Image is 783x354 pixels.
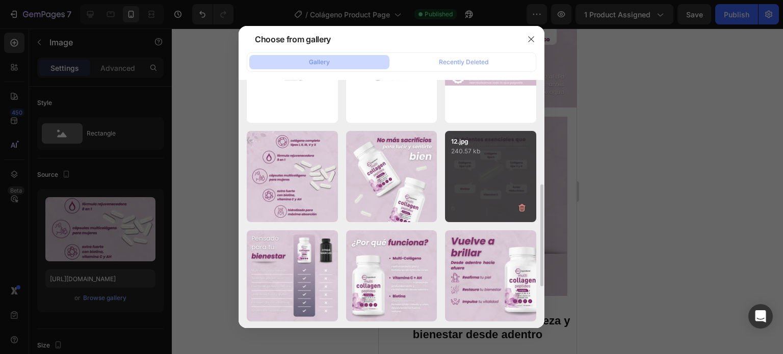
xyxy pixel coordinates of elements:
[255,33,331,45] div: Choose from gallery
[445,230,536,321] img: image
[247,131,338,222] img: image
[394,55,534,69] button: Recently Deleted
[249,55,389,69] button: Gallery
[309,58,330,67] div: Gallery
[439,58,488,67] div: Recently Deleted
[451,137,530,146] p: 12.jpg
[247,230,338,321] img: image
[451,146,530,156] p: 240.57 kb
[346,230,437,321] img: image
[9,88,189,267] a: Multi Collagen Complex - Belleza y bienestar desde adentro
[748,304,773,329] div: Open Intercom Messenger
[346,131,437,222] img: image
